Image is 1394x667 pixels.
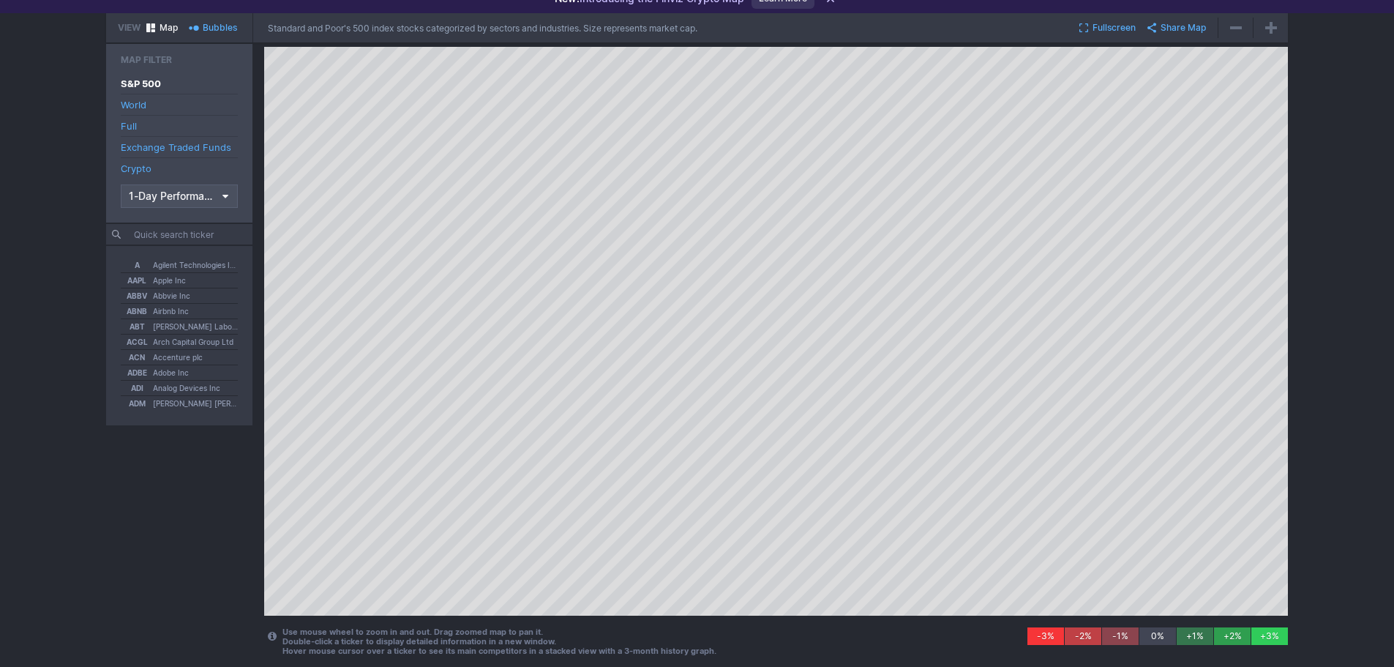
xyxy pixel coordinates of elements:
[121,351,153,364] span: ACN
[115,224,252,245] input: Quick search ticker
[121,396,238,411] button: ADM[PERSON_NAME] [PERSON_NAME] Midland Co
[121,185,238,208] button: Data type
[121,365,238,380] button: ADBEAdobe Inc
[1102,627,1139,645] div: -1%
[153,305,189,318] span: Airbnb Inc
[1251,627,1288,645] div: +3%
[153,274,186,287] span: Apple Inc
[140,18,184,38] a: Map
[203,21,237,35] span: Bubbles
[1065,627,1101,645] div: -2%
[121,335,238,349] button: ACGLArch Capital Group Ltd
[153,258,238,272] span: Agilent Technologies Inc
[184,18,243,38] a: Bubbles
[121,116,238,136] a: Full
[121,350,238,365] button: ACNAccenture plc
[1214,627,1251,645] div: +2%
[121,73,238,94] a: S&P 500
[153,289,190,302] span: Abbvie Inc
[268,627,1027,656] div: Use mouse wheel to zoom in and out. Drag zoomed map to pan it. Double‑click a ticker to display d...
[121,94,238,115] a: World
[1161,21,1206,35] span: Share Map
[121,137,238,157] a: Exchange Traded Funds
[1027,627,1064,645] div: -3%
[121,53,238,67] h2: Map Filter
[1142,18,1212,38] button: Share Map
[1177,627,1213,645] div: +1%
[118,21,140,35] h2: View
[121,258,238,272] button: AAgilent Technologies Inc
[121,381,238,395] button: ADIAnalog Devices Inc
[121,366,153,379] span: ADBE
[153,366,189,379] span: Adobe Inc
[153,397,238,410] span: [PERSON_NAME] [PERSON_NAME] Midland Co
[121,335,153,349] span: ACGL
[121,397,153,410] span: ADM
[153,381,220,395] span: Analog Devices Inc
[121,381,153,395] span: ADI
[160,21,178,35] span: Map
[121,319,238,334] button: ABT[PERSON_NAME] Laboratories
[121,258,153,272] span: A
[153,335,233,349] span: Arch Capital Group Ltd
[1073,18,1142,38] button: Fullscreen
[1093,21,1136,35] span: Fullscreen
[153,320,238,333] span: [PERSON_NAME] Laboratories
[121,288,238,303] button: ABBVAbbvie Inc
[121,304,238,318] button: ABNBAirbnb Inc
[129,189,215,204] span: 1-Day Performance
[268,23,697,34] p: Standard and Poor's 500 index stocks categorized by sectors and industries. Size represents marke...
[121,273,238,288] button: AAPLApple Inc
[121,320,153,333] span: ABT
[121,289,153,302] span: ABBV
[121,305,153,318] span: ABNB
[121,158,238,179] a: Crypto
[153,351,203,364] span: Accenture plc
[121,274,153,287] span: AAPL
[1139,627,1176,645] div: 0%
